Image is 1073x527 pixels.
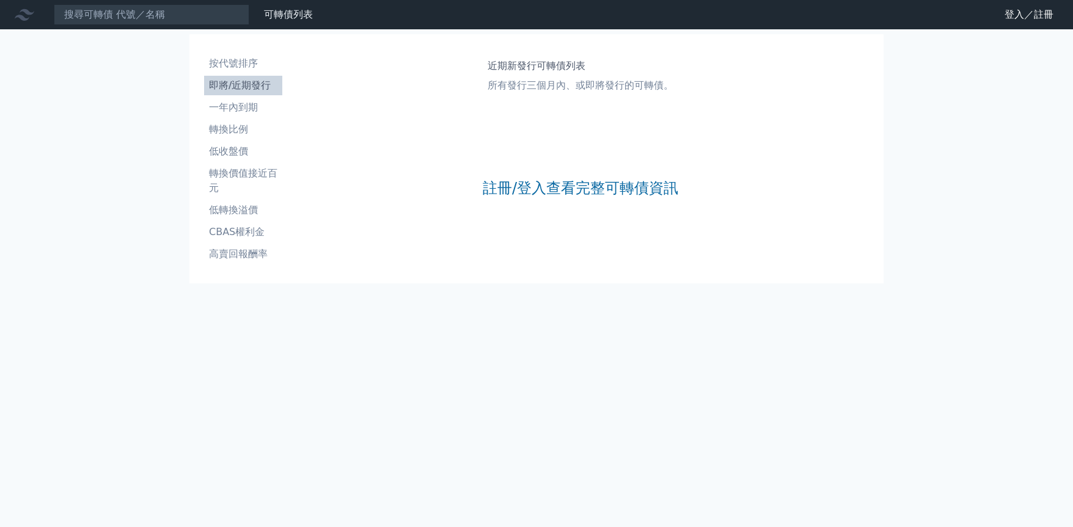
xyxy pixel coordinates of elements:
[204,225,282,239] li: CBAS權利金
[483,178,678,198] a: 註冊/登入查看完整可轉債資訊
[204,100,282,115] li: 一年內到期
[204,144,282,159] li: 低收盤價
[204,244,282,264] a: 高賣回報酬率
[488,78,673,93] p: 所有發行三個月內、或即將發行的可轉債。
[204,54,282,73] a: 按代號排序
[204,222,282,242] a: CBAS權利金
[204,166,282,195] li: 轉換價值接近百元
[204,122,282,137] li: 轉換比例
[204,120,282,139] a: 轉換比例
[204,203,282,217] li: 低轉換溢價
[204,78,282,93] li: 即將/近期發行
[204,164,282,198] a: 轉換價值接近百元
[204,200,282,220] a: 低轉換溢價
[204,98,282,117] a: 一年內到期
[488,59,673,73] h1: 近期新發行可轉債列表
[204,56,282,71] li: 按代號排序
[204,247,282,261] li: 高賣回報酬率
[204,76,282,95] a: 即將/近期發行
[204,142,282,161] a: 低收盤價
[264,9,313,20] a: 可轉債列表
[54,4,249,25] input: 搜尋可轉債 代號／名稱
[995,5,1063,24] a: 登入／註冊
